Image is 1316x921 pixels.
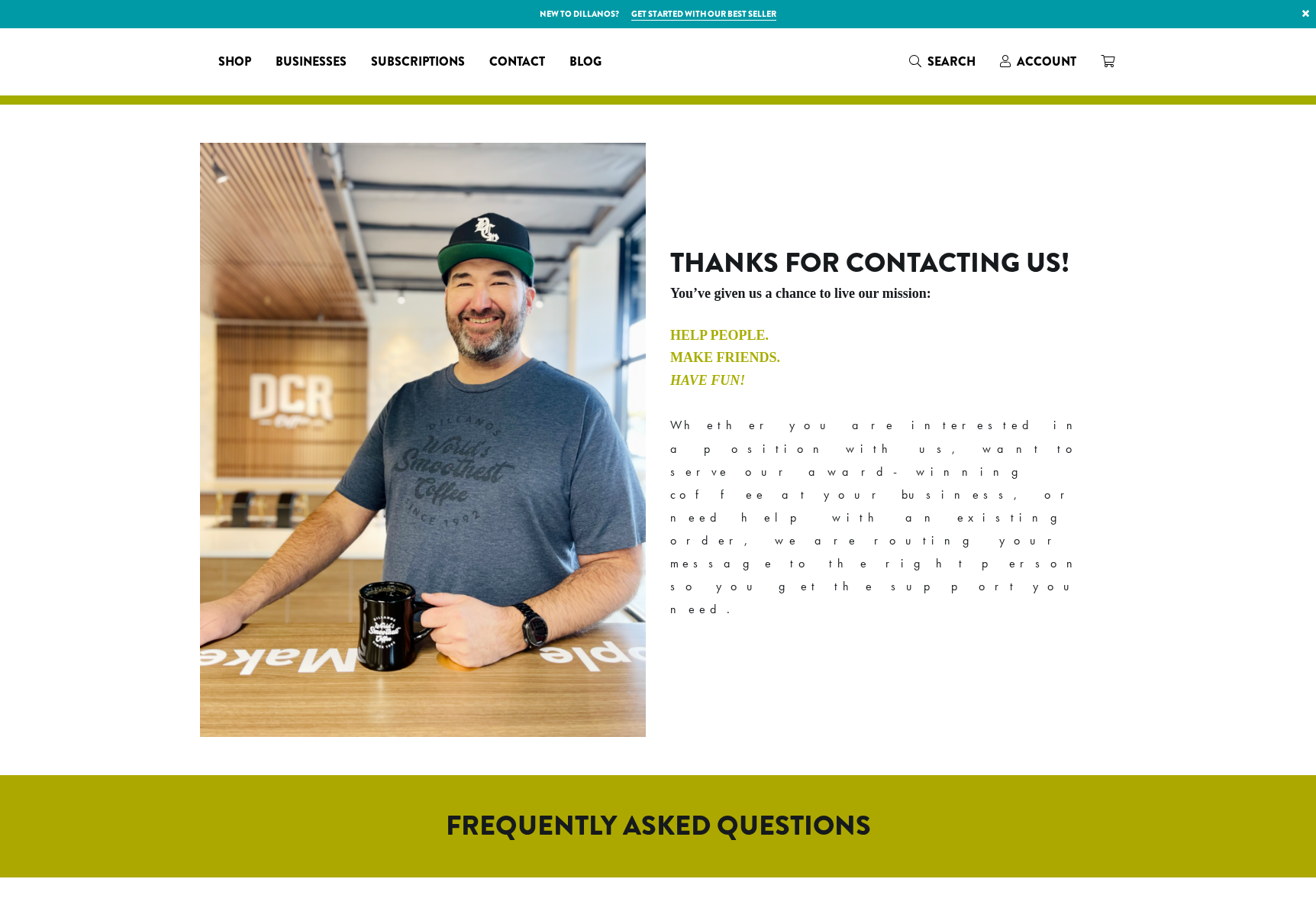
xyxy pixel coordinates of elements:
[218,53,251,72] span: Shop
[670,328,1116,344] h4: Help People.
[631,8,776,21] a: Get started with our best seller
[206,50,263,74] a: Shop
[897,49,988,74] a: Search
[670,373,745,388] em: Have Fun!
[670,414,1116,621] p: Whether you are interested in a position with us, want to serve our award-winning coffee at your ...
[670,247,1116,280] h2: Thanks for contacting us!
[1017,53,1076,70] span: Account
[276,53,347,72] span: Businesses
[489,53,545,72] span: Contact
[927,53,976,70] span: Search
[569,53,602,72] span: Blog
[670,350,1116,367] h4: Make Friends.
[371,53,465,72] span: Subscriptions
[670,286,1116,302] h5: You’ve given us a chance to live our mission:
